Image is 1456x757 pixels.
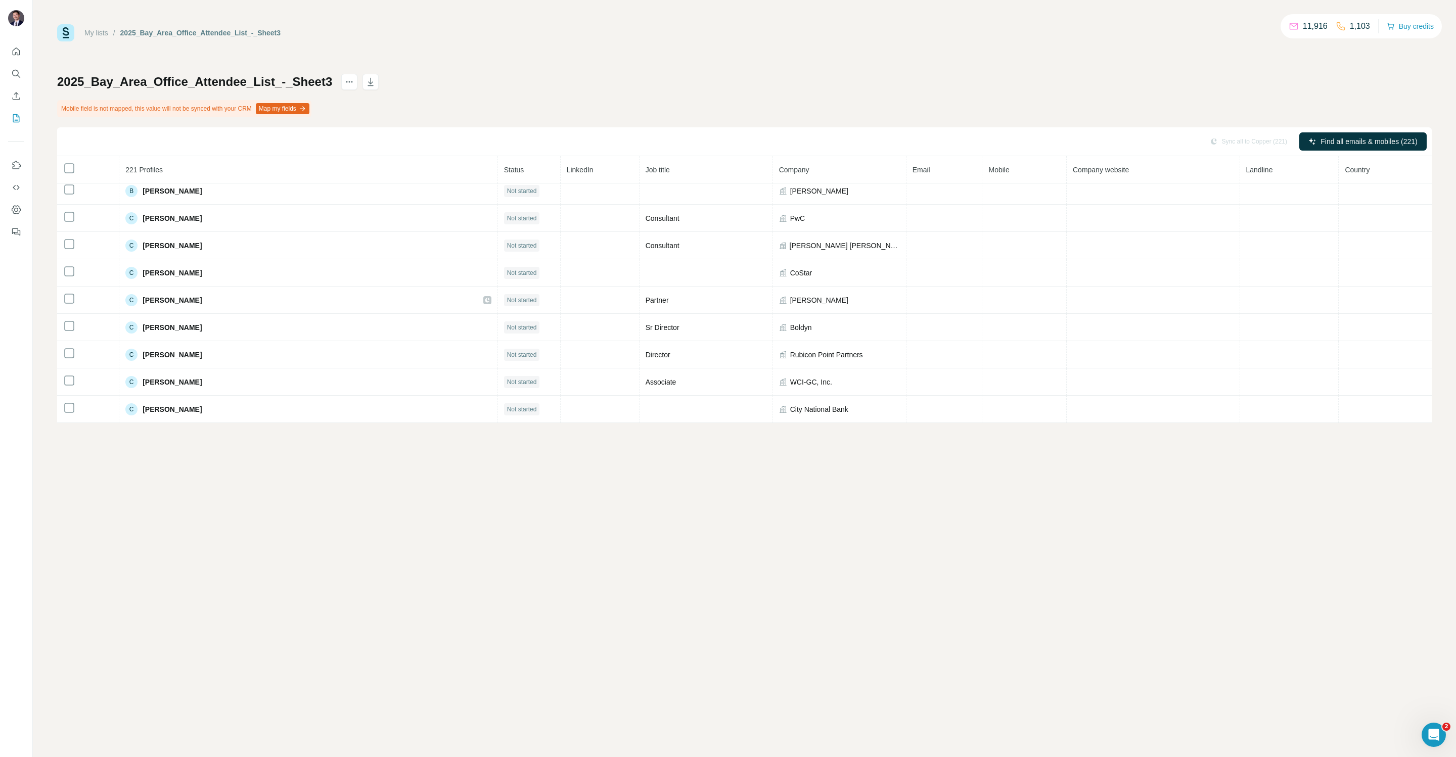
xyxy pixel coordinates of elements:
[256,103,309,114] button: Map my fields
[567,166,594,174] span: LinkedIn
[504,166,524,174] span: Status
[646,378,676,386] span: Associate
[1299,132,1427,151] button: Find all emails & mobiles (221)
[8,65,24,83] button: Search
[143,350,202,360] span: [PERSON_NAME]
[988,166,1009,174] span: Mobile
[646,296,669,304] span: Partner
[1345,166,1370,174] span: Country
[125,349,138,361] div: C
[125,166,163,174] span: 221 Profiles
[8,87,24,105] button: Enrich CSV
[8,178,24,197] button: Use Surfe API
[8,201,24,219] button: Dashboard
[341,74,357,90] button: actions
[120,28,281,38] div: 2025_Bay_Area_Office_Attendee_List_-_Sheet3
[507,323,537,332] span: Not started
[143,377,202,387] span: [PERSON_NAME]
[8,223,24,241] button: Feedback
[779,166,809,174] span: Company
[143,213,202,223] span: [PERSON_NAME]
[507,241,537,250] span: Not started
[143,241,202,251] span: [PERSON_NAME]
[84,29,108,37] a: My lists
[125,294,138,306] div: C
[790,322,812,333] span: Boldyn
[125,403,138,415] div: C
[507,350,537,359] span: Not started
[913,166,930,174] span: Email
[143,186,202,196] span: [PERSON_NAME]
[790,295,848,305] span: [PERSON_NAME]
[1246,166,1273,174] span: Landline
[790,377,832,387] span: WCI-GC, Inc.
[1073,166,1129,174] span: Company website
[125,185,138,197] div: B
[507,186,537,196] span: Not started
[125,376,138,388] div: C
[125,240,138,252] div: C
[1303,20,1328,32] p: 11,916
[790,268,812,278] span: CoStar
[1422,723,1446,747] iframe: Intercom live chat
[790,241,900,251] span: [PERSON_NAME] [PERSON_NAME]
[143,322,202,333] span: [PERSON_NAME]
[125,267,138,279] div: C
[57,24,74,41] img: Surfe Logo
[113,28,115,38] li: /
[646,323,679,332] span: Sr Director
[125,212,138,224] div: C
[790,186,848,196] span: [PERSON_NAME]
[1387,19,1434,33] button: Buy credits
[646,242,679,250] span: Consultant
[507,296,537,305] span: Not started
[790,404,848,414] span: City National Bank
[8,10,24,26] img: Avatar
[790,213,805,223] span: PwC
[57,74,332,90] h1: 2025_Bay_Area_Office_Attendee_List_-_Sheet3
[507,214,537,223] span: Not started
[8,109,24,127] button: My lists
[790,350,863,360] span: Rubicon Point Partners
[143,295,202,305] span: [PERSON_NAME]
[1350,20,1370,32] p: 1,103
[8,42,24,61] button: Quick start
[143,268,202,278] span: [PERSON_NAME]
[646,351,670,359] span: Director
[125,321,138,334] div: C
[1442,723,1450,731] span: 2
[1321,136,1417,147] span: Find all emails & mobiles (221)
[507,405,537,414] span: Not started
[646,214,679,222] span: Consultant
[8,156,24,174] button: Use Surfe on LinkedIn
[57,100,311,117] div: Mobile field is not mapped, this value will not be synced with your CRM
[646,166,670,174] span: Job title
[507,377,537,387] span: Not started
[507,268,537,277] span: Not started
[143,404,202,414] span: [PERSON_NAME]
